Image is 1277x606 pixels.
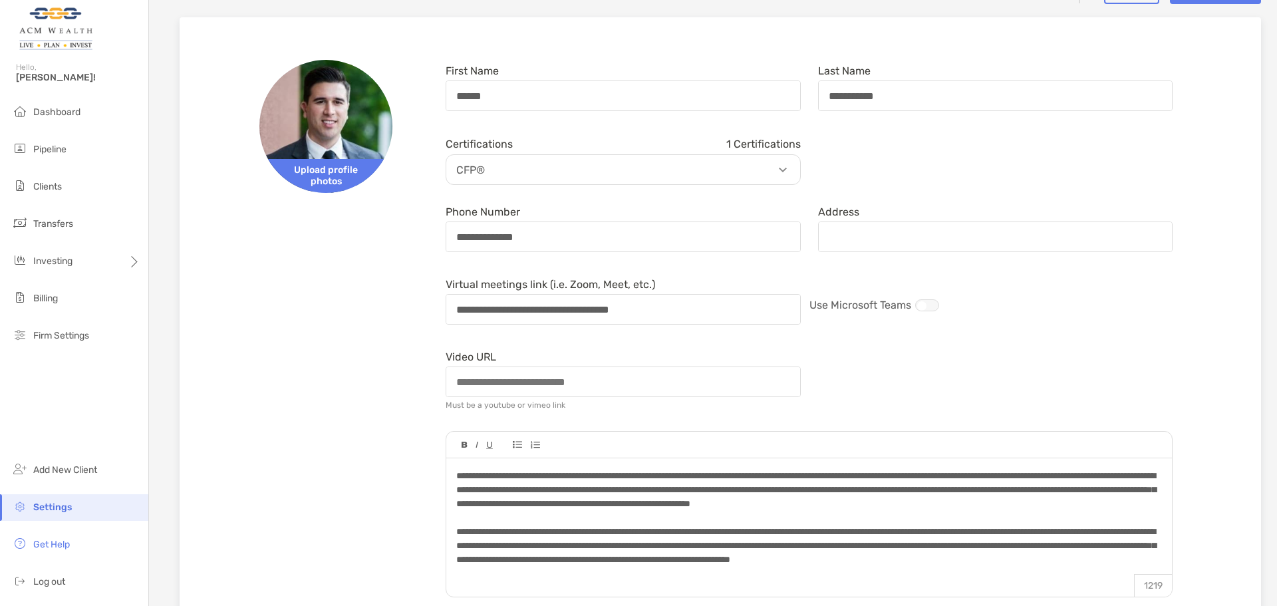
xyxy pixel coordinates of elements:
[446,65,499,76] label: First Name
[12,140,28,156] img: pipeline icon
[462,442,468,448] img: Editor control icon
[33,218,73,229] span: Transfers
[446,206,520,218] label: Phone Number
[450,162,803,178] p: CFP®
[33,293,58,304] span: Billing
[446,400,565,410] div: Must be a youtube or vimeo link
[513,441,522,448] img: Editor control icon
[33,330,89,341] span: Firm Settings
[12,573,28,589] img: logout icon
[12,461,28,477] img: add_new_client icon
[33,464,97,476] span: Add New Client
[486,442,493,449] img: Editor control icon
[16,5,95,53] img: Zoe Logo
[446,351,496,363] label: Video URL
[259,60,392,193] img: Avatar
[818,206,859,218] label: Address
[12,535,28,551] img: get-help icon
[446,138,801,150] div: Certifications
[12,178,28,194] img: clients icon
[33,181,62,192] span: Clients
[12,327,28,343] img: firm-settings icon
[12,498,28,514] img: settings icon
[446,279,655,290] label: Virtual meetings link (i.e. Zoom, Meet, etc.)
[33,502,72,513] span: Settings
[818,65,871,76] label: Last Name
[530,441,540,449] img: Editor control icon
[1134,574,1172,597] p: 1219
[726,138,801,150] span: 1 Certifications
[12,289,28,305] img: billing icon
[33,106,80,118] span: Dashboard
[476,442,478,448] img: Editor control icon
[33,576,65,587] span: Log out
[33,539,70,550] span: Get Help
[12,103,28,119] img: dashboard icon
[12,252,28,268] img: investing icon
[12,215,28,231] img: transfers icon
[33,255,72,267] span: Investing
[259,159,392,193] span: Upload profile photos
[809,299,911,311] span: Use Microsoft Teams
[16,72,140,83] span: [PERSON_NAME]!
[33,144,67,155] span: Pipeline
